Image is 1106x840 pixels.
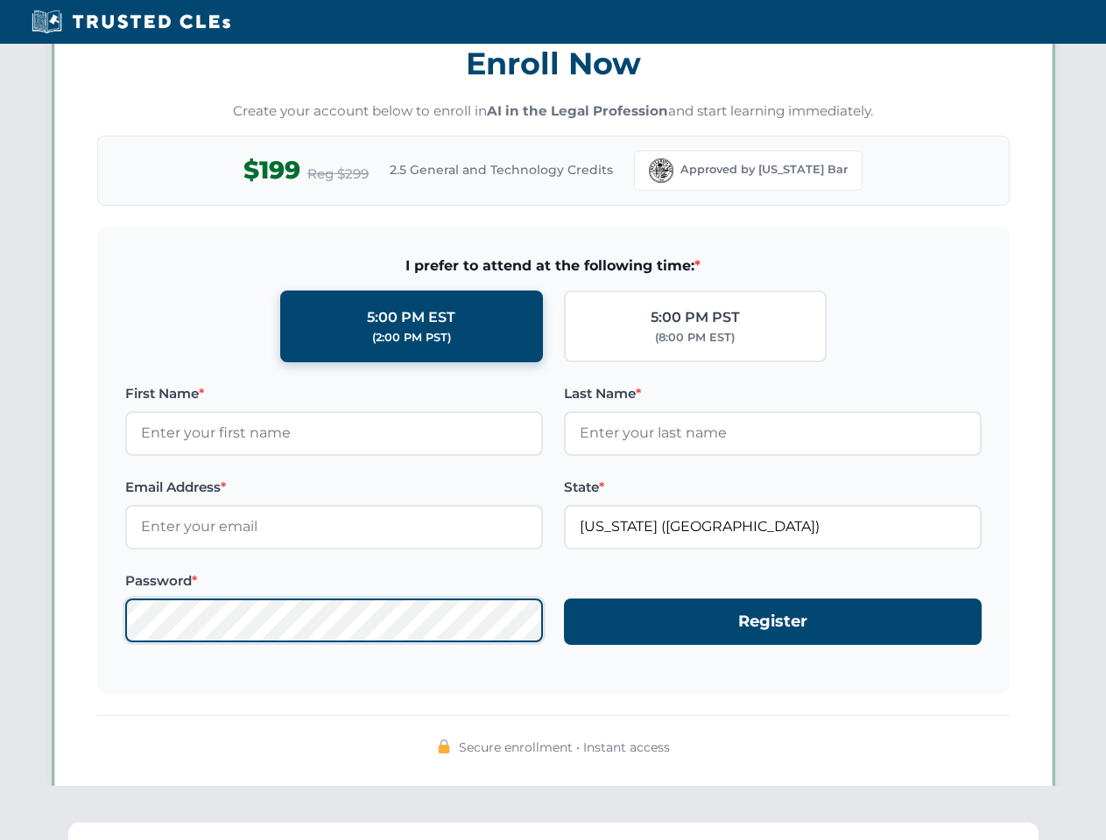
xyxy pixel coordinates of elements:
[97,101,1010,122] p: Create your account below to enroll in and start learning immediately.
[26,9,236,35] img: Trusted CLEs
[564,477,982,498] label: State
[125,570,543,591] label: Password
[564,411,982,455] input: Enter your last name
[655,329,735,346] div: (8:00 PM EST)
[487,102,668,119] strong: AI in the Legal Profession
[125,255,982,277] span: I prefer to attend at the following time:
[125,505,543,549] input: Enter your email
[680,161,848,178] span: Approved by [US_STATE] Bar
[459,738,670,757] span: Secure enrollment • Instant access
[649,158,673,183] img: Florida Bar
[125,383,543,404] label: First Name
[125,477,543,498] label: Email Address
[564,598,982,645] button: Register
[97,36,1010,91] h3: Enroll Now
[307,164,369,185] span: Reg $299
[367,306,455,329] div: 5:00 PM EST
[372,329,451,346] div: (2:00 PM PST)
[125,411,543,455] input: Enter your first name
[243,150,300,190] span: $199
[437,739,451,753] img: 🔒
[390,160,613,179] span: 2.5 General and Technology Credits
[651,306,740,329] div: 5:00 PM PST
[564,383,982,404] label: Last Name
[564,505,982,549] input: Florida (FL)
